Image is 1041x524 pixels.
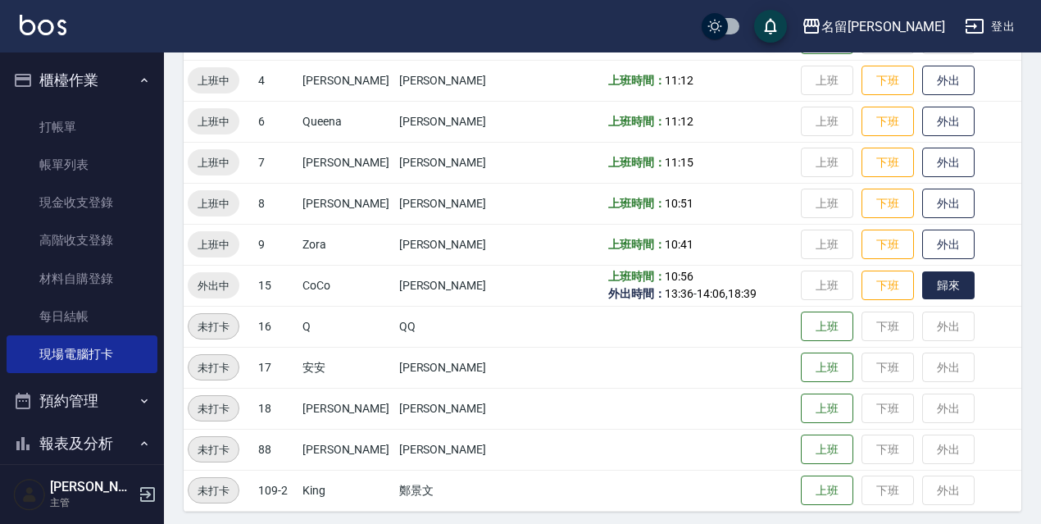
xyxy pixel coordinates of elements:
span: 外出中 [188,277,239,294]
td: [PERSON_NAME] [395,429,507,470]
td: [PERSON_NAME] [395,224,507,265]
button: 預約管理 [7,380,157,422]
td: [PERSON_NAME] [298,429,395,470]
td: 鄭景文 [395,470,507,511]
b: 上班時間： [608,197,666,210]
td: 6 [254,101,298,142]
td: 8 [254,183,298,224]
button: 上班 [801,476,853,506]
button: 外出 [922,107,975,137]
a: 高階收支登錄 [7,221,157,259]
p: 主管 [50,495,134,510]
button: 上班 [801,394,853,424]
span: 上班中 [188,195,239,212]
a: 材料自購登錄 [7,260,157,298]
td: 18 [254,388,298,429]
img: Person [13,478,46,511]
a: 帳單列表 [7,146,157,184]
a: 現場電腦打卡 [7,335,157,373]
td: [PERSON_NAME] [395,265,507,306]
td: 15 [254,265,298,306]
button: 外出 [922,66,975,96]
button: 櫃檯作業 [7,59,157,102]
td: [PERSON_NAME] [395,101,507,142]
button: 上班 [801,435,853,465]
span: 未打卡 [189,400,239,417]
td: 109-2 [254,470,298,511]
span: 13:36 [665,287,693,300]
td: [PERSON_NAME] [395,60,507,101]
button: 外出 [922,148,975,178]
span: 11:12 [665,115,693,128]
span: 10:51 [665,197,693,210]
span: 未打卡 [189,318,239,335]
b: 上班時間： [608,115,666,128]
td: 9 [254,224,298,265]
td: [PERSON_NAME] [298,142,395,183]
b: 外出時間： [608,287,666,300]
td: 17 [254,347,298,388]
span: 上班中 [188,154,239,171]
td: Zora [298,224,395,265]
td: [PERSON_NAME] [298,60,395,101]
td: - , [604,265,798,306]
button: 外出 [922,189,975,219]
td: [PERSON_NAME] [395,388,507,429]
h5: [PERSON_NAME] [50,479,134,495]
button: 上班 [801,312,853,342]
td: 4 [254,60,298,101]
span: 未打卡 [189,482,239,499]
button: 下班 [861,271,914,301]
span: 上班中 [188,72,239,89]
a: 現金收支登錄 [7,184,157,221]
td: [PERSON_NAME] [298,388,395,429]
td: Q [298,306,395,347]
button: 下班 [861,107,914,137]
button: 下班 [861,189,914,219]
td: QQ [395,306,507,347]
td: CoCo [298,265,395,306]
td: 88 [254,429,298,470]
a: 每日結帳 [7,298,157,335]
b: 上班時間： [608,238,666,251]
td: [PERSON_NAME] [298,183,395,224]
td: [PERSON_NAME] [395,183,507,224]
td: 16 [254,306,298,347]
button: 報表及分析 [7,422,157,465]
button: 名留[PERSON_NAME] [795,10,952,43]
span: 11:12 [665,74,693,87]
span: 未打卡 [189,359,239,376]
button: 登出 [958,11,1021,42]
span: 上班中 [188,236,239,253]
b: 上班時間： [608,74,666,87]
span: 10:56 [665,270,693,283]
button: 下班 [861,230,914,260]
button: 歸來 [922,271,975,300]
button: 外出 [922,230,975,260]
td: [PERSON_NAME] [395,347,507,388]
span: 上班中 [188,113,239,130]
span: 10:41 [665,238,693,251]
a: 打帳單 [7,108,157,146]
span: 14:06 [697,287,725,300]
span: 未打卡 [189,441,239,458]
button: 上班 [801,353,853,383]
b: 上班時間： [608,156,666,169]
b: 上班時間： [608,270,666,283]
td: King [298,470,395,511]
button: save [754,10,787,43]
img: Logo [20,15,66,35]
div: 名留[PERSON_NAME] [821,16,945,37]
td: [PERSON_NAME] [395,142,507,183]
td: 7 [254,142,298,183]
button: 下班 [861,66,914,96]
span: 11:15 [665,156,693,169]
td: 安安 [298,347,395,388]
button: 下班 [861,148,914,178]
span: 18:39 [728,287,757,300]
td: Queena [298,101,395,142]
